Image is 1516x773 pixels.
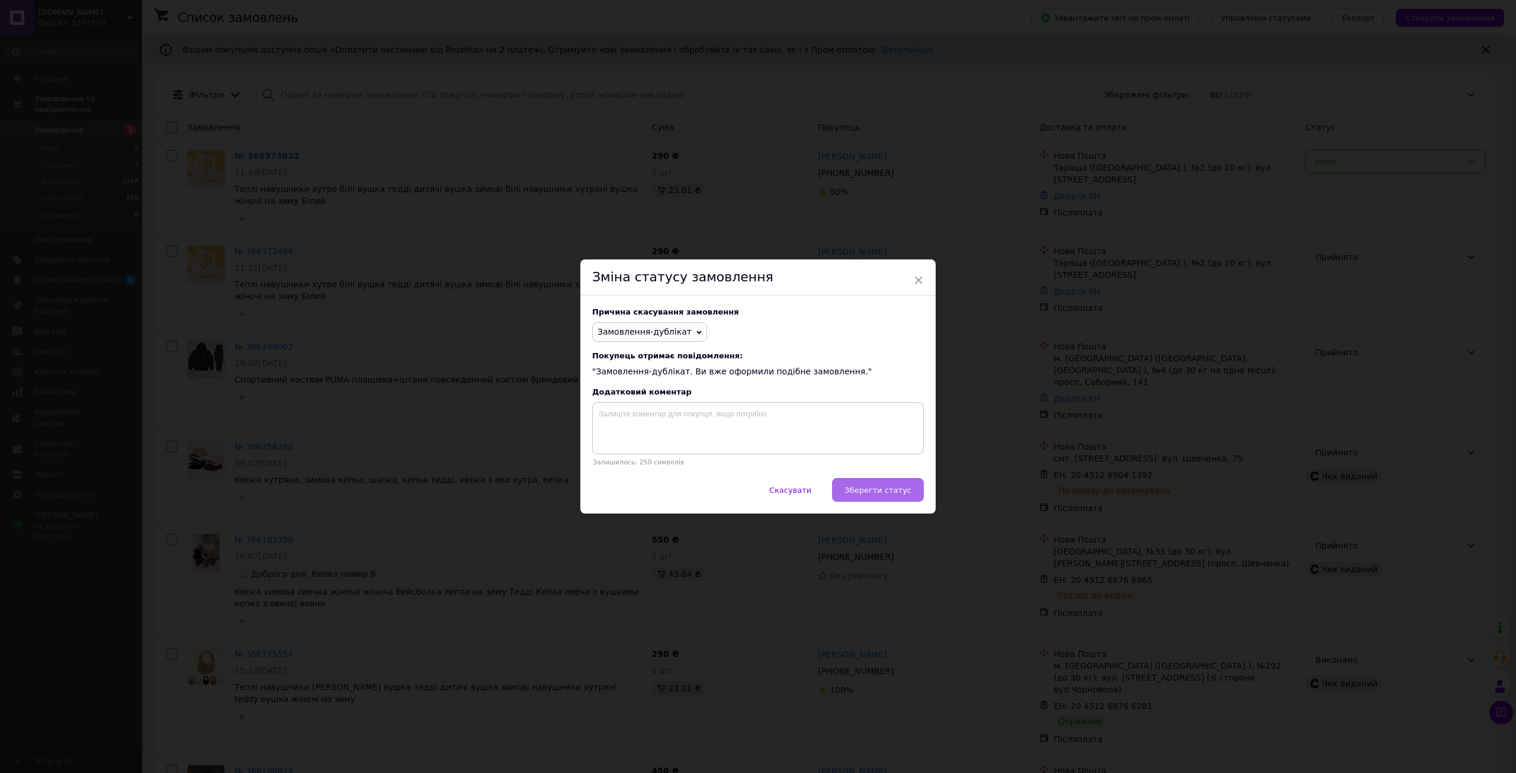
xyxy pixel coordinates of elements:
span: × [913,270,924,290]
div: Зміна статусу замовлення [580,259,936,296]
span: Покупець отримає повідомлення: [592,351,924,360]
p: Залишилось: 250 символів [592,458,924,466]
button: Скасувати [757,478,824,502]
span: Зберегти статус [844,486,911,495]
div: Додатковий коментар [592,387,924,396]
span: Замовлення-дублікат [598,327,692,336]
div: Причина скасування замовлення [592,307,924,316]
button: Зберегти статус [832,478,924,502]
div: "Замовлення-дублікат. Ви вже оформили подібне замовлення." [592,351,924,378]
span: Скасувати [769,486,811,495]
